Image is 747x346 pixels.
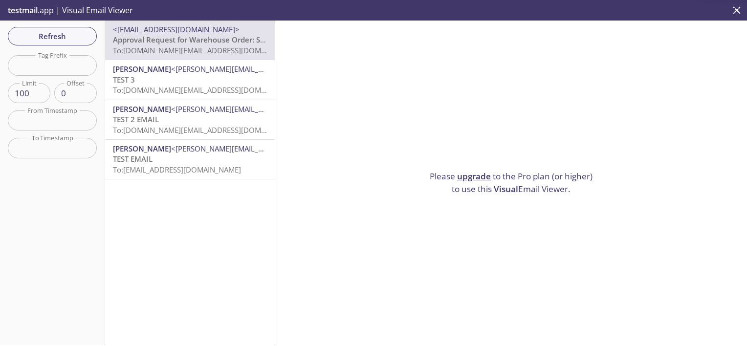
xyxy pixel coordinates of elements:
span: TEST 2 EMAIL [113,114,159,124]
span: <[PERSON_NAME][EMAIL_ADDRESS][PERSON_NAME][PERSON_NAME][DOMAIN_NAME]> [171,64,466,74]
span: <[PERSON_NAME][EMAIL_ADDRESS][PERSON_NAME][PERSON_NAME][DOMAIN_NAME]> [171,144,466,153]
span: [PERSON_NAME] [113,144,171,153]
span: testmail [8,5,38,16]
span: TEST EMAIL [113,154,153,164]
div: [PERSON_NAME]<[PERSON_NAME][EMAIL_ADDRESS][PERSON_NAME][PERSON_NAME][DOMAIN_NAME]>TEST 3To:[DOMAI... [105,60,275,99]
span: To: [EMAIL_ADDRESS][DOMAIN_NAME] [113,165,241,174]
span: Refresh [16,30,89,43]
div: [PERSON_NAME]<[PERSON_NAME][EMAIL_ADDRESS][PERSON_NAME][PERSON_NAME][DOMAIN_NAME]>TEST 2 EMAILTo:... [105,100,275,139]
p: Please to the Pro plan (or higher) to use this Email Viewer. [426,170,597,195]
div: <[EMAIL_ADDRESS][DOMAIN_NAME]>Approval Request for Warehouse Order: SO4000061To:[DOMAIN_NAME][EMA... [105,21,275,60]
span: To: [DOMAIN_NAME][EMAIL_ADDRESS][DOMAIN_NAME] [113,45,299,55]
span: [PERSON_NAME] [113,104,171,114]
nav: emails [105,21,275,179]
span: To: [DOMAIN_NAME][EMAIL_ADDRESS][DOMAIN_NAME] [113,125,299,135]
button: Refresh [8,27,97,45]
span: Visual [494,183,518,195]
span: <[EMAIL_ADDRESS][DOMAIN_NAME]> [113,24,240,34]
div: [PERSON_NAME]<[PERSON_NAME][EMAIL_ADDRESS][PERSON_NAME][PERSON_NAME][DOMAIN_NAME]>TEST EMAILTo:[E... [105,140,275,179]
span: To: [DOMAIN_NAME][EMAIL_ADDRESS][DOMAIN_NAME] [113,85,299,95]
a: upgrade [457,171,491,182]
span: [PERSON_NAME] [113,64,171,74]
span: <[PERSON_NAME][EMAIL_ADDRESS][PERSON_NAME][PERSON_NAME][DOMAIN_NAME]> [171,104,466,114]
span: TEST 3 [113,75,135,85]
span: Approval Request for Warehouse Order: SO4000061 [113,35,297,44]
